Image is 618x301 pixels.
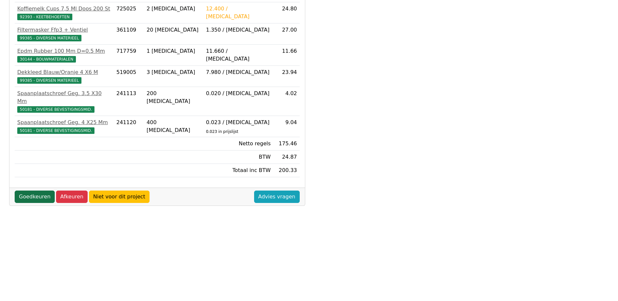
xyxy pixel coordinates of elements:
div: 1 [MEDICAL_DATA] [147,47,201,55]
div: 0.020 / [MEDICAL_DATA] [206,90,271,97]
td: 175.46 [273,137,300,150]
div: 20 [MEDICAL_DATA] [147,26,201,34]
a: Afkeuren [56,191,88,203]
a: Spaanplaatschroef Geg. 4 X25 Mm50181 - DIVERSE BEVESTIGINGSMID. [17,119,111,134]
td: 23.94 [273,66,300,87]
td: 200.33 [273,164,300,177]
a: Dekkleed Blauw/Oranje 4 X6 M99385 - DIVERSEN MATERIEEL [17,68,111,84]
td: Totaal inc BTW [203,164,273,177]
a: Filtermasker Ffp3 + Ventiel99385 - DIVERSEN MATERIEEL [17,26,111,42]
div: 200 [MEDICAL_DATA] [147,90,201,105]
div: Dekkleed Blauw/Oranje 4 X6 M [17,68,111,76]
a: Niet voor dit project [89,191,150,203]
div: 12.400 / [MEDICAL_DATA] [206,5,271,21]
td: 24.87 [273,150,300,164]
td: 27.00 [273,23,300,45]
div: Filtermasker Ffp3 + Ventiel [17,26,111,34]
span: 50181 - DIVERSE BEVESTIGINGSMID. [17,106,94,113]
div: 0.023 / [MEDICAL_DATA] [206,119,271,126]
div: 3 [MEDICAL_DATA] [147,68,201,76]
div: 11.660 / [MEDICAL_DATA] [206,47,271,63]
span: 92393 - KEETBEHOEFTEN [17,14,72,20]
td: 24.80 [273,2,300,23]
a: Spaanplaatschroef Geg. 3.5 X30 Mm50181 - DIVERSE BEVESTIGINGSMID. [17,90,111,113]
td: 4.02 [273,87,300,116]
span: 50181 - DIVERSE BEVESTIGINGSMID. [17,127,94,134]
td: 519005 [114,66,144,87]
div: Spaanplaatschroef Geg. 4 X25 Mm [17,119,111,126]
div: 1.350 / [MEDICAL_DATA] [206,26,271,34]
div: 2 [MEDICAL_DATA] [147,5,201,13]
span: 99385 - DIVERSEN MATERIEEL [17,77,81,84]
td: Netto regels [203,137,273,150]
td: 11.66 [273,45,300,66]
td: 241113 [114,87,144,116]
div: 7.980 / [MEDICAL_DATA] [206,68,271,76]
span: 30144 - BOUWMATERIALEN [17,56,76,63]
td: 241120 [114,116,144,137]
a: Goedkeuren [15,191,55,203]
div: Koffiemelk Cups 7,5 Ml Doos 200 St [17,5,111,13]
td: BTW [203,150,273,164]
div: Epdm Rubber 100 Mm D=0.5 Mm [17,47,111,55]
span: 99385 - DIVERSEN MATERIEEL [17,35,81,41]
a: Epdm Rubber 100 Mm D=0.5 Mm30144 - BOUWMATERIALEN [17,47,111,63]
td: 361109 [114,23,144,45]
sub: 0.023 in prijslijst [206,129,238,134]
div: 400 [MEDICAL_DATA] [147,119,201,134]
td: 9.04 [273,116,300,137]
a: Koffiemelk Cups 7,5 Ml Doos 200 St92393 - KEETBEHOEFTEN [17,5,111,21]
td: 717759 [114,45,144,66]
div: Spaanplaatschroef Geg. 3.5 X30 Mm [17,90,111,105]
a: Advies vragen [254,191,300,203]
td: 725025 [114,2,144,23]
